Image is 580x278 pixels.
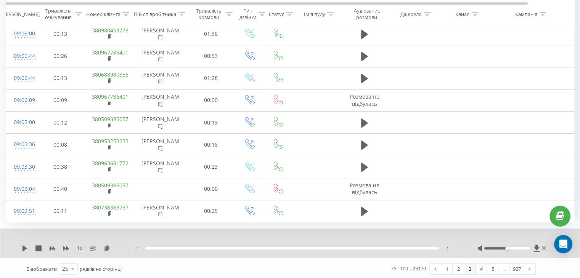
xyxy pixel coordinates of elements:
td: 00:25 [187,200,235,222]
div: Канал [455,11,469,18]
a: 4 [476,264,487,274]
div: Кампанія [515,11,537,18]
div: Accessibility label [505,247,508,250]
td: [PERSON_NAME] [134,112,187,134]
a: 927 [510,264,524,274]
td: 00:13 [187,112,235,134]
td: 00:18 [187,134,235,156]
div: 09:03:36 [14,137,29,152]
td: 00:13 [37,23,84,45]
span: Розмова не відбулась [350,182,379,196]
td: 00:00 [187,89,235,111]
div: Тривалість очікування [43,8,73,21]
a: 5 [487,264,498,274]
div: 09:06:44 [14,71,29,86]
td: 00:26 [37,45,84,67]
span: 1 x [77,244,82,252]
div: [PERSON_NAME] [1,11,40,18]
td: 00:09 [37,89,84,111]
div: 09:05:00 [14,115,29,130]
td: 00:11 [37,200,84,222]
div: Статус [269,11,284,18]
td: [PERSON_NAME] [134,156,187,178]
div: 09:03:30 [14,160,29,174]
div: Ім'я пулу [304,11,325,18]
span: --:-- [443,244,452,252]
td: [PERSON_NAME] [134,134,187,156]
div: 09:02:51 [14,204,29,219]
a: 380509385057 [92,115,129,123]
span: --:-- [132,244,145,252]
a: 3 [464,264,476,274]
td: [PERSON_NAME] [134,89,187,111]
span: рядків на сторінці [80,265,122,272]
div: Open Intercom Messenger [554,235,572,253]
div: 09:08:00 [14,26,29,41]
td: [PERSON_NAME] [134,67,187,89]
div: Номер клієнта [86,11,120,18]
span: Відображати [26,265,57,272]
td: 00:38 [37,156,84,178]
a: 380963681772 [92,160,129,167]
div: 09:06:44 [14,49,29,64]
a: 380967786401 [92,49,129,56]
td: 00:12 [37,112,84,134]
td: [PERSON_NAME] [134,23,187,45]
div: 09:06:09 [14,93,29,108]
td: 01:28 [187,67,235,89]
a: 380509385057 [92,182,129,189]
td: 01:36 [187,23,235,45]
a: 380967786401 [92,93,129,100]
a: 380980453778 [92,27,129,34]
a: 2 [453,264,464,274]
div: Аудіозапис розмови [348,8,385,21]
div: 09:03:04 [14,182,29,197]
div: … [498,264,510,274]
td: 00:00 [187,178,235,200]
td: 00:23 [187,156,235,178]
td: 00:53 [187,45,235,67]
td: [PERSON_NAME] [134,200,187,222]
td: 00:13 [37,67,84,89]
a: 1 [441,264,453,274]
div: ПІБ співробітника [134,11,176,18]
a: 380738383737 [92,204,129,211]
a: 380953253233 [92,137,129,145]
td: 00:40 [37,178,84,200]
a: 380688980855 [92,71,129,78]
td: [PERSON_NAME] [134,45,187,67]
td: 00:08 [37,134,84,156]
div: 25 [62,265,68,273]
div: Джерело [400,11,422,18]
div: Тривалість розмови [194,8,224,21]
div: 76 - 100 з 23170 [391,265,426,272]
span: Розмова не відбулась [350,93,379,107]
div: Тип дзвінка [239,8,257,21]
